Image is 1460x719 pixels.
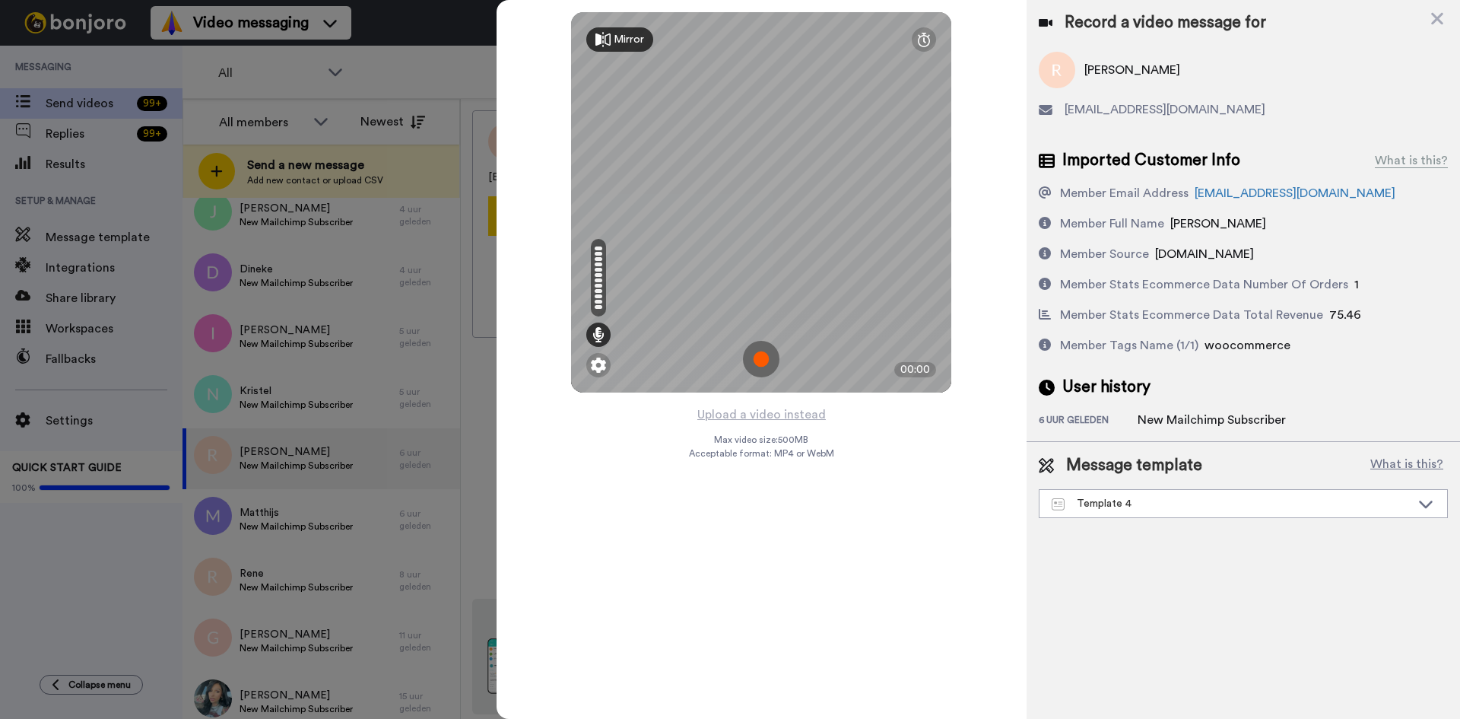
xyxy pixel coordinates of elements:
[693,405,830,425] button: Upload a video instead
[1062,376,1151,399] span: User history
[591,358,606,373] img: ic_gear.svg
[1060,306,1323,324] div: Member Stats Ecommerce Data Total Revenue
[1065,100,1265,119] span: [EMAIL_ADDRESS][DOMAIN_NAME]
[1060,215,1164,233] div: Member Full Name
[894,362,936,377] div: 00:00
[743,341,779,377] img: ic_record_start.svg
[1155,248,1254,260] span: [DOMAIN_NAME]
[1170,218,1266,230] span: [PERSON_NAME]
[714,434,808,446] span: Max video size: 500 MB
[1060,275,1348,294] div: Member Stats Ecommerce Data Number Of Orders
[1060,184,1189,202] div: Member Email Address
[1062,149,1240,172] span: Imported Customer Info
[1195,187,1395,199] a: [EMAIL_ADDRESS][DOMAIN_NAME]
[1329,309,1361,321] span: 75.46
[1375,151,1448,170] div: What is this?
[1052,498,1065,511] img: Message-temps.svg
[1066,454,1202,477] span: Message template
[1204,339,1290,352] span: woocommerce
[1039,414,1138,429] div: 6 uur geleden
[1052,496,1411,511] div: Template 4
[689,447,834,460] span: Acceptable format: MP4 or WebM
[1060,336,1198,355] div: Member Tags Name (1/1)
[1366,454,1448,477] button: What is this?
[1138,411,1286,429] div: New Mailchimp Subscriber
[1354,278,1359,291] span: 1
[1060,245,1149,263] div: Member Source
